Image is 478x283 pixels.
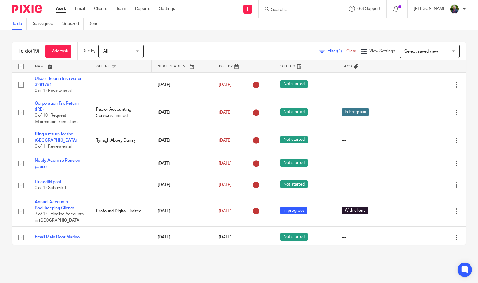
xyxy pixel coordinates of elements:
td: Tynagh Abbey Duniry [90,128,151,153]
span: Not started [280,159,308,167]
a: To do [12,18,27,30]
span: (19) [31,49,39,54]
a: Clear [346,49,356,53]
input: Search [271,7,325,13]
span: 0 of 1 · Review email [35,144,72,149]
span: With client [342,207,368,214]
div: --- [342,137,398,143]
span: Tags [342,65,352,68]
a: Clients [94,6,107,12]
span: (1) [337,49,342,53]
div: --- [342,182,398,188]
span: 7 of 14 · Finalise Accounts in [GEOGRAPHIC_DATA] [35,212,84,223]
a: Corporation Tax Return (IRE) [35,101,79,112]
a: Email [75,6,85,12]
a: LinkedIN post [35,180,61,184]
span: [DATE] [219,110,231,115]
td: [DATE] [152,227,213,248]
p: [PERSON_NAME] [414,6,447,12]
span: Filter [328,49,346,53]
td: [DATE] [152,97,213,128]
p: Due by [82,48,95,54]
a: Work [56,6,66,12]
span: All [103,49,108,54]
span: Get Support [357,7,380,11]
a: Reassigned [31,18,58,30]
td: Profound Digital Limited [90,196,151,227]
a: Settings [159,6,175,12]
a: Team [116,6,126,12]
div: --- [342,82,398,88]
span: [DATE] [219,138,231,143]
a: Email Main Door Marino [35,235,80,239]
span: [DATE] [219,183,231,187]
a: + Add task [45,45,71,58]
a: Notify Acorn re Pension pause [35,158,80,169]
span: [DATE] [219,235,231,239]
a: filing a return for the [GEOGRAPHIC_DATA] [35,132,77,142]
span: Not started [280,233,308,241]
div: --- [342,234,398,240]
span: Not started [280,108,308,116]
span: In Progress [342,108,369,116]
a: Done [88,18,103,30]
span: View Settings [369,49,395,53]
td: [DATE] [152,196,213,227]
div: --- [342,161,398,167]
h1: To do [18,48,39,54]
a: Snoozed [62,18,84,30]
span: 0 of 1 · Subtask 1 [35,186,67,190]
span: Not started [280,180,308,188]
span: Not started [280,136,308,143]
span: In progress [280,207,307,214]
td: Pacioli Accounting Services Limited [90,97,151,128]
td: [DATE] [152,128,213,153]
a: Annual Accounts - Bookkeeping Clients [35,200,74,210]
img: Pixie [12,5,42,13]
span: 0 of 1 · Review email [35,89,72,93]
span: [DATE] [219,161,231,166]
td: [DATE] [152,72,213,97]
td: [DATE] [152,153,213,174]
span: Not started [280,80,308,88]
span: 0 of 10 · Request Information from client [35,114,78,124]
a: Uisce Éireann Irish water - 3261784 [35,77,84,87]
span: [DATE] [219,209,231,213]
td: [DATE] [152,174,213,196]
a: Reports [135,6,150,12]
span: Select saved view [404,49,438,54]
span: [DATE] [219,83,231,87]
img: download.png [450,4,459,14]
